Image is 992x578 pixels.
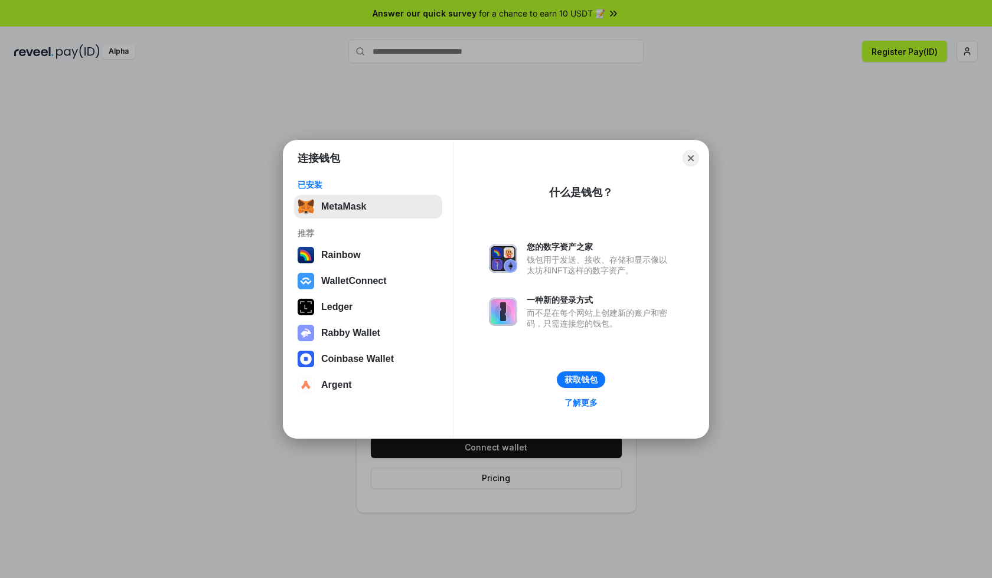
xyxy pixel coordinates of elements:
[294,295,442,319] button: Ledger
[527,295,673,305] div: 一种新的登录方式
[294,195,442,218] button: MetaMask
[298,179,439,190] div: 已安装
[294,347,442,371] button: Coinbase Wallet
[298,273,314,289] img: svg+xml,%3Csvg%20width%3D%2228%22%20height%3D%2228%22%20viewBox%3D%220%200%2028%2028%22%20fill%3D...
[321,328,380,338] div: Rabby Wallet
[321,276,387,286] div: WalletConnect
[527,308,673,329] div: 而不是在每个网站上创建新的账户和密码，只需连接您的钱包。
[298,151,340,165] h1: 连接钱包
[294,321,442,345] button: Rabby Wallet
[549,185,613,200] div: 什么是钱包？
[294,269,442,293] button: WalletConnect
[294,373,442,397] button: Argent
[557,395,605,410] a: 了解更多
[527,241,673,252] div: 您的数字资产之家
[564,374,598,385] div: 获取钱包
[321,380,352,390] div: Argent
[298,247,314,263] img: svg+xml,%3Csvg%20width%3D%22120%22%20height%3D%22120%22%20viewBox%3D%220%200%20120%20120%22%20fil...
[298,325,314,341] img: svg+xml,%3Csvg%20xmlns%3D%22http%3A%2F%2Fwww.w3.org%2F2000%2Fsvg%22%20fill%3D%22none%22%20viewBox...
[321,250,361,260] div: Rainbow
[321,201,366,212] div: MetaMask
[298,228,439,239] div: 推荐
[294,243,442,267] button: Rainbow
[489,298,517,326] img: svg+xml,%3Csvg%20xmlns%3D%22http%3A%2F%2Fwww.w3.org%2F2000%2Fsvg%22%20fill%3D%22none%22%20viewBox...
[321,302,353,312] div: Ledger
[298,198,314,215] img: svg+xml,%3Csvg%20fill%3D%22none%22%20height%3D%2233%22%20viewBox%3D%220%200%2035%2033%22%20width%...
[321,354,394,364] div: Coinbase Wallet
[298,377,314,393] img: svg+xml,%3Csvg%20width%3D%2228%22%20height%3D%2228%22%20viewBox%3D%220%200%2028%2028%22%20fill%3D...
[489,244,517,273] img: svg+xml,%3Csvg%20xmlns%3D%22http%3A%2F%2Fwww.w3.org%2F2000%2Fsvg%22%20fill%3D%22none%22%20viewBox...
[564,397,598,408] div: 了解更多
[527,254,673,276] div: 钱包用于发送、接收、存储和显示像以太坊和NFT这样的数字资产。
[683,150,699,166] button: Close
[298,351,314,367] img: svg+xml,%3Csvg%20width%3D%2228%22%20height%3D%2228%22%20viewBox%3D%220%200%2028%2028%22%20fill%3D...
[557,371,605,388] button: 获取钱包
[298,299,314,315] img: svg+xml,%3Csvg%20xmlns%3D%22http%3A%2F%2Fwww.w3.org%2F2000%2Fsvg%22%20width%3D%2228%22%20height%3...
